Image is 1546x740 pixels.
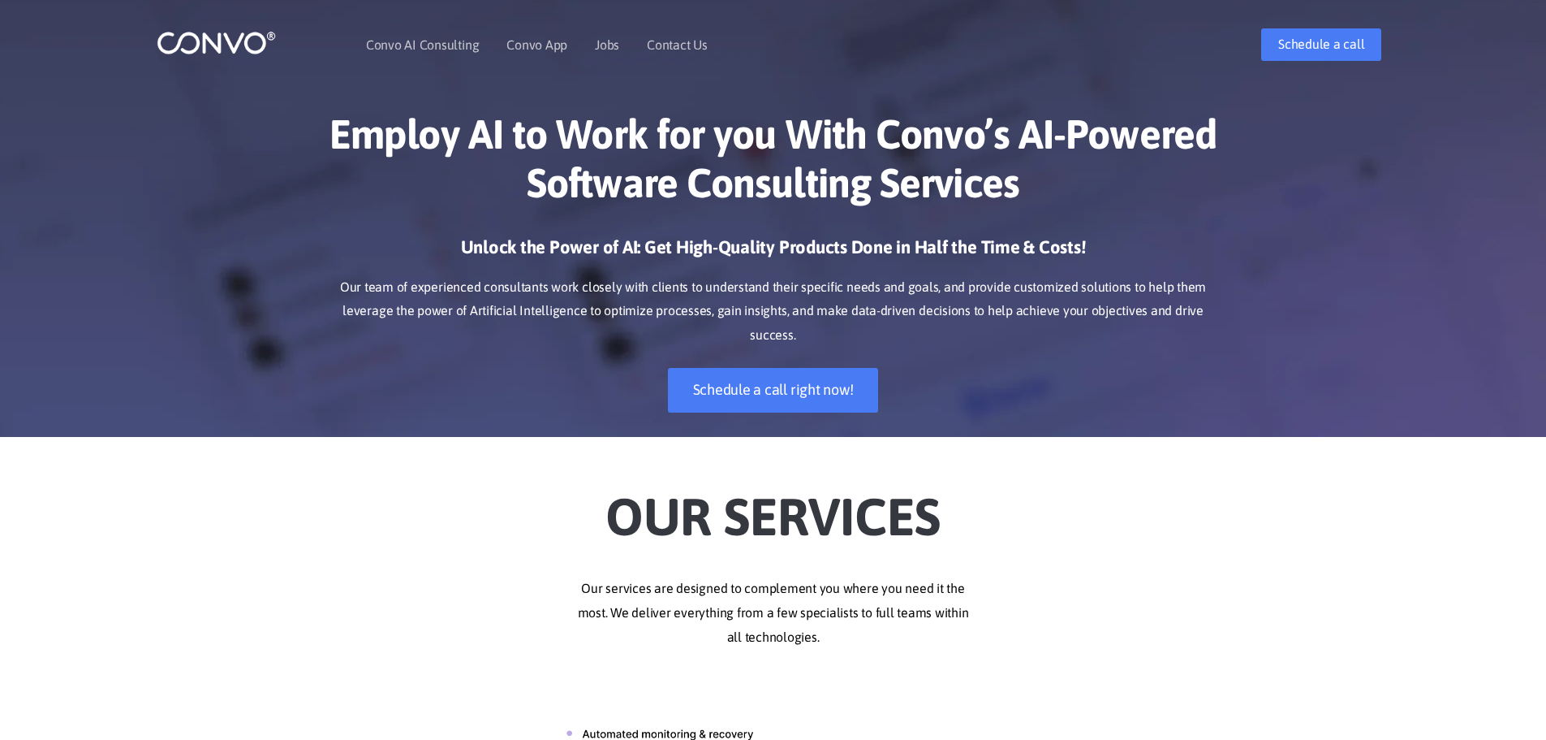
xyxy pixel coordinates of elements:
[647,38,708,51] a: Contact Us
[323,577,1224,650] p: Our services are designed to complement you where you need it the most. We deliver everything fro...
[366,38,479,51] a: Convo AI Consulting
[1261,28,1381,61] a: Schedule a call
[323,236,1224,271] h3: Unlock the Power of AI: Get High-Quality Products Done in Half the Time & Costs!
[323,461,1224,552] h2: Our Services
[506,38,567,51] a: Convo App
[668,368,879,413] a: Schedule a call right now!
[595,38,619,51] a: Jobs
[157,30,276,55] img: logo_1.png
[323,275,1224,348] p: Our team of experienced consultants work closely with clients to understand their specific needs ...
[323,110,1224,219] h1: Employ AI to Work for you With Convo’s AI-Powered Software Consulting Services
